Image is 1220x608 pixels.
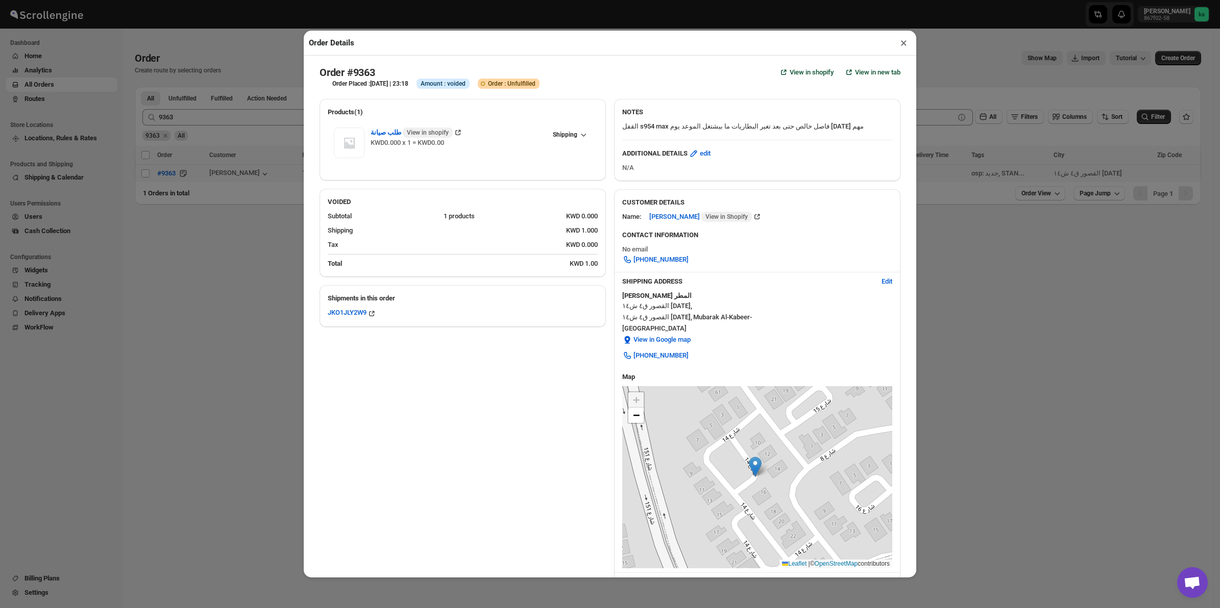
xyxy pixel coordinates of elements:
span: Mubarak Al-Kabeer - [693,312,752,322]
span: [PHONE_NUMBER] [633,350,689,361]
h3: Map [622,372,892,382]
a: [PERSON_NAME] View in Shopify [649,213,762,220]
div: Tax [328,240,558,250]
div: Shipping [328,225,558,236]
b: ADDITIONAL DETAILS [622,148,688,159]
span: View in Shopify [705,213,748,221]
span: − [633,409,640,421]
span: [GEOGRAPHIC_DATA] [622,323,892,334]
span: القصور ق٤ ش١٤ [DATE] , [622,312,692,322]
button: Edit [875,273,898,290]
h2: Shipments in this order [328,293,598,303]
img: Item [334,128,364,158]
span: [PHONE_NUMBER] [633,255,689,265]
span: + [633,393,640,406]
span: القصور ق٤ ش١٤ [DATE] , [622,301,692,311]
span: N/A [622,164,634,171]
h2: Order #9363 [320,66,375,79]
span: Shipping [553,131,577,139]
div: KWD 1.00 [570,259,598,269]
b: NOTES [622,108,643,116]
h2: Order Details [309,38,354,48]
span: View in new tab [855,67,900,78]
a: طلب صيانة View in shopify [371,129,463,136]
b: [DATE] | 23:18 [370,80,408,87]
span: View in Google map [633,335,691,345]
a: Open chat [1177,567,1208,598]
span: edit [700,148,711,159]
span: Order : Unfulfilled [488,80,535,88]
h3: SHIPPING ADDRESS [622,276,873,287]
button: Shipping [547,128,592,142]
span: [PERSON_NAME] [649,212,752,222]
button: View in new tab [838,64,907,81]
h3: CUSTOMER DETAILS [622,197,892,208]
span: View in shopify [790,67,834,78]
span: Amount : voided [421,80,466,88]
a: [PHONE_NUMBER] [616,251,695,268]
h2: VOIDED [328,197,598,207]
h2: Products(1) [328,107,598,117]
a: Zoom out [628,408,644,423]
button: JKO1JLY2W9 [328,309,377,319]
span: View in shopify [407,129,449,137]
span: طلب صيانة [371,128,453,138]
div: Subtotal [328,211,435,221]
b: Total [328,260,342,267]
b: [PERSON_NAME] المطر [622,292,692,299]
div: KWD 0.000 [566,240,598,250]
div: 1 products [444,211,558,221]
p: القفل s954 max فاصل خالص حتى بعد تغير البطاريات ما بيشتغل الموعد يوم [DATE] مهم [622,121,892,132]
div: © contributors [779,560,892,568]
button: View in Google map [616,332,697,348]
h3: CONTACT INFORMATION [622,230,892,240]
div: KWD 0.000 [566,211,598,221]
div: Name: [622,212,641,222]
h3: Order Placed : [332,80,408,88]
button: × [896,36,911,50]
a: Leaflet [782,560,807,567]
span: | [809,560,810,567]
span: No email [622,245,648,253]
span: Edit [882,276,892,287]
a: Zoom in [628,392,644,408]
a: OpenStreetMap [815,560,858,567]
span: KWD0.000 x 1 = KWD0.00 [371,139,444,146]
a: View in shopify [772,64,840,81]
div: KWD 1.000 [566,225,598,236]
h3: BILLING ADDRESS [622,577,892,587]
img: Marker [749,457,762,477]
a: [PHONE_NUMBER] [616,347,695,364]
button: edit [682,145,717,162]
